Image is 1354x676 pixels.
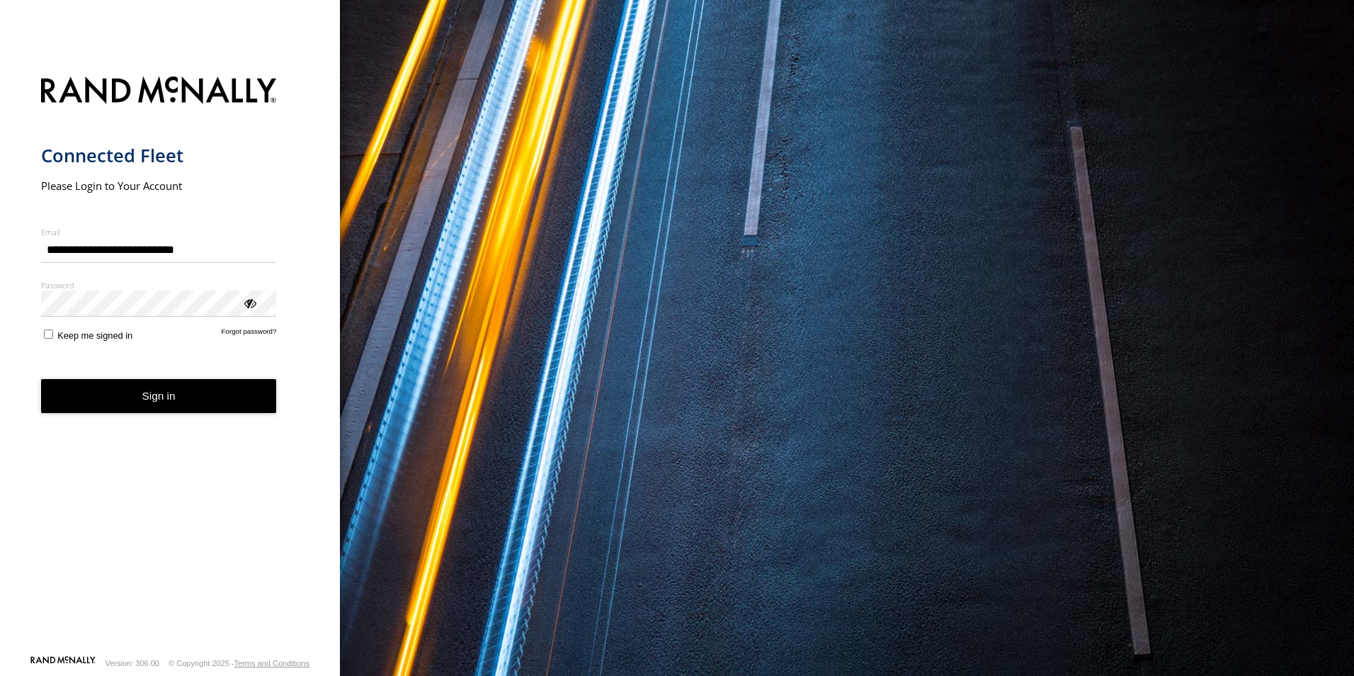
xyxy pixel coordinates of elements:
form: main [41,68,300,655]
label: Email [41,227,277,237]
a: Terms and Conditions [234,659,309,667]
div: Version: 306.00 [106,659,159,667]
a: Visit our Website [30,656,96,670]
div: © Copyright 2025 - [169,659,309,667]
a: Forgot password? [222,327,277,341]
img: Rand McNally [41,74,277,110]
input: Keep me signed in [44,329,53,339]
h1: Connected Fleet [41,144,277,167]
h2: Please Login to Your Account [41,179,277,193]
div: ViewPassword [242,295,256,310]
label: Password [41,280,277,291]
button: Sign in [41,379,277,414]
span: Keep me signed in [57,330,132,341]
